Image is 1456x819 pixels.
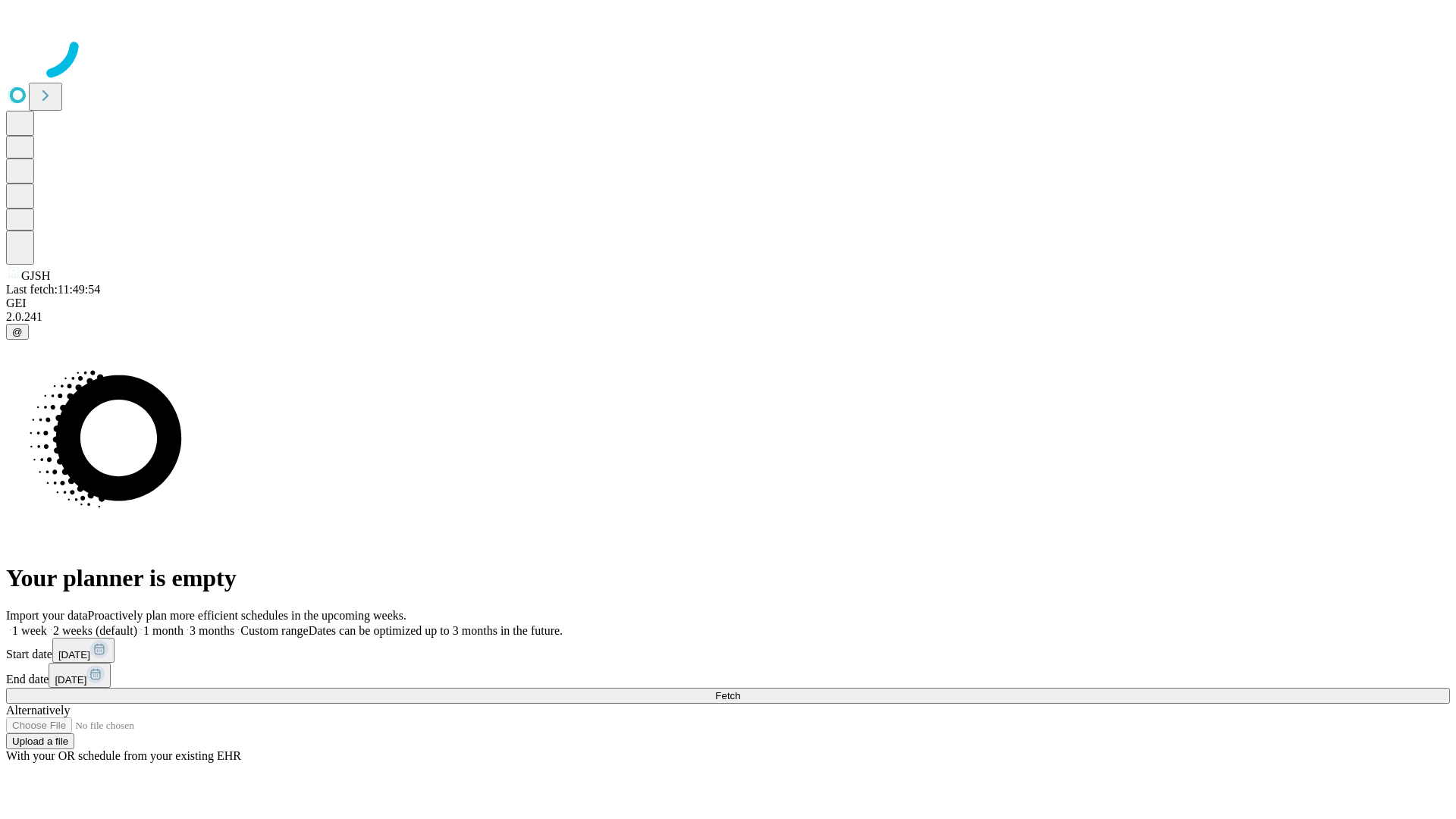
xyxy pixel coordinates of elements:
[6,564,1450,592] h1: Your planner is empty
[55,674,86,686] span: [DATE]
[715,690,740,701] span: Fetch
[49,663,111,688] button: [DATE]
[53,624,137,637] span: 2 weeks (default)
[6,609,88,622] span: Import your data
[52,638,115,663] button: [DATE]
[21,269,50,282] span: GJSH
[6,749,241,762] span: With your OR schedule from your existing EHR
[6,704,70,717] span: Alternatively
[6,297,1450,310] div: GEI
[6,638,1450,663] div: Start date
[12,624,47,637] span: 1 week
[88,609,406,622] span: Proactively plan more efficient schedules in the upcoming weeks.
[6,733,74,749] button: Upload a file
[6,283,100,296] span: Last fetch: 11:49:54
[6,688,1450,704] button: Fetch
[6,663,1450,688] div: End date
[143,624,184,637] span: 1 month
[6,310,1450,324] div: 2.0.241
[58,649,90,661] span: [DATE]
[190,624,234,637] span: 3 months
[12,326,23,337] span: @
[309,624,563,637] span: Dates can be optimized up to 3 months in the future.
[240,624,308,637] span: Custom range
[6,324,29,340] button: @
